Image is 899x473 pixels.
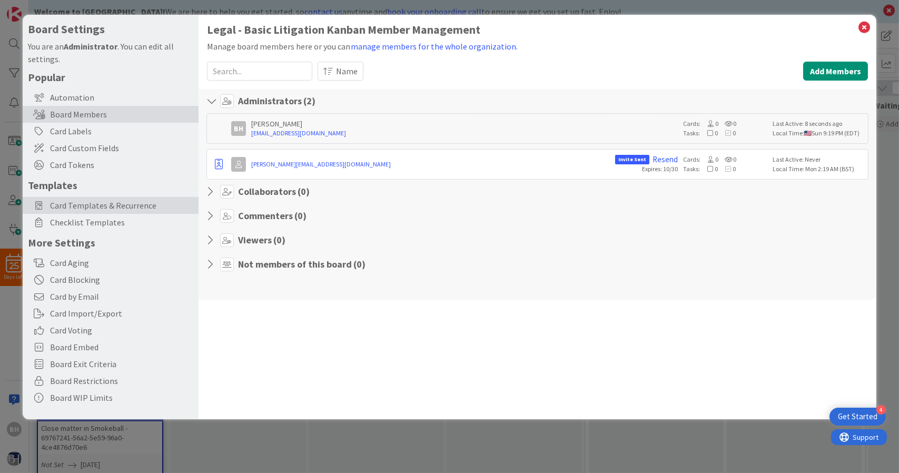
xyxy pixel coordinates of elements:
[50,142,193,154] span: Card Custom Fields
[64,41,117,52] b: Administrator
[683,155,767,164] div: Cards:
[773,129,865,138] div: Local Time: Sun 9:19 PM (EDT)
[50,341,193,353] span: Board Embed
[28,40,193,65] div: You are an . You can edit all settings.
[273,234,285,246] span: ( 0 )
[238,95,315,107] h4: Administrators
[718,155,736,163] span: 0
[23,106,199,123] div: Board Members
[829,408,886,426] div: Open Get Started checklist, remaining modules: 4
[718,120,736,127] span: 0
[50,375,193,387] span: Board Restrictions
[700,129,718,137] span: 0
[238,259,365,270] h4: Not members of this board
[207,62,312,81] input: Search...
[303,95,315,107] span: ( 2 )
[251,129,678,138] a: [EMAIL_ADDRESS][DOMAIN_NAME]
[50,199,193,212] span: Card Templates & Recurrence
[28,179,193,192] h5: Templates
[23,271,199,288] div: Card Blocking
[773,119,865,129] div: Last Active: 8 seconds ago
[23,305,199,322] div: Card Import/Export
[642,164,678,174] div: Expires: 10/30
[28,71,193,84] h5: Popular
[353,258,365,270] span: ( 0 )
[23,123,199,140] div: Card Labels
[50,358,193,370] span: Board Exit Criteria
[207,23,868,36] h1: Legal - Basic Litigation Kanban Member Management
[718,129,736,137] span: 0
[251,160,610,169] a: [PERSON_NAME][EMAIL_ADDRESS][DOMAIN_NAME]
[350,40,518,53] button: manage members for the whole organization.
[804,131,811,136] img: us.png
[23,89,199,106] div: Automation
[50,216,193,229] span: Checklist Templates
[50,324,193,337] span: Card Voting
[718,165,736,173] span: 0
[803,62,868,81] button: Add Members
[294,210,307,222] span: ( 0 )
[238,210,307,222] h4: Commenters
[23,389,199,406] div: Board WIP Limits
[22,2,48,14] span: Support
[50,159,193,171] span: Card Tokens
[615,155,649,164] span: Invite Sent
[298,185,310,198] span: ( 0 )
[653,155,678,164] a: Resend
[28,23,193,36] h4: Board Settings
[251,119,678,129] div: [PERSON_NAME]
[838,411,877,422] div: Get Started
[207,40,868,53] div: Manage board members here or you can
[876,405,886,415] div: 4
[700,165,718,173] span: 0
[238,234,285,246] h4: Viewers
[700,155,718,163] span: 0
[773,164,865,174] div: Local Time: Mon 2:19 AM (BST)
[683,119,767,129] div: Cards:
[700,120,718,127] span: 0
[683,129,767,138] div: Tasks:
[231,121,246,136] div: BH
[50,290,193,303] span: Card by Email
[336,65,358,77] span: Name
[28,236,193,249] h5: More Settings
[683,164,767,174] div: Tasks:
[238,186,310,198] h4: Collaborators
[318,62,363,81] button: Name
[773,155,865,164] div: Last Active: Never
[23,254,199,271] div: Card Aging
